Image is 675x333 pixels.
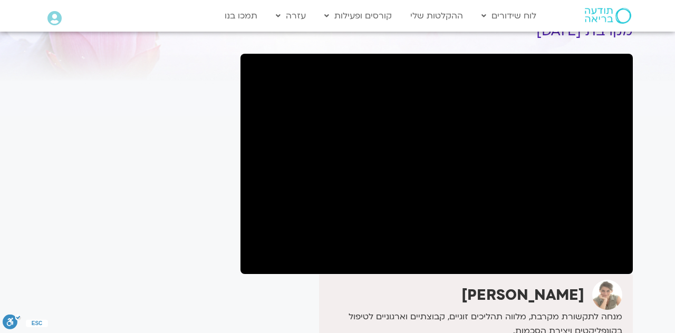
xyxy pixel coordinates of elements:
a: לוח שידורים [476,6,542,26]
img: שרון כרמל [592,280,622,310]
img: תודעה בריאה [585,8,631,24]
strong: [PERSON_NAME] [461,285,584,305]
a: תמכו בנו [219,6,263,26]
a: עזרה [271,6,311,26]
a: קורסים ופעילות [319,6,397,26]
a: ההקלטות שלי [405,6,468,26]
